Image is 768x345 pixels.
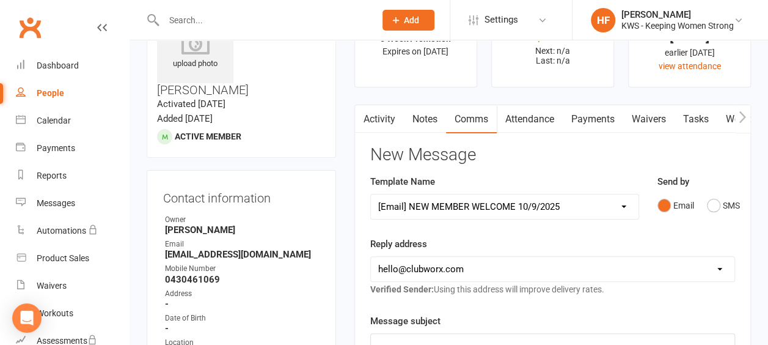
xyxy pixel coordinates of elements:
strong: Verified Sender: [370,284,434,294]
div: Waivers [37,281,67,291]
a: Dashboard [16,52,129,80]
div: Address [165,288,320,300]
span: Settings [485,6,518,34]
span: Add [404,15,419,25]
a: Waivers [16,272,129,300]
h3: New Message [370,146,735,165]
label: Send by [657,174,689,189]
div: [PERSON_NAME] [621,9,734,20]
div: HF [591,8,615,32]
label: Reply address [370,237,427,251]
div: Dashboard [37,61,79,70]
div: $0.00 [503,30,602,43]
a: Notes [404,105,446,133]
button: SMS [707,194,740,217]
div: Mobile Number [165,263,320,275]
a: Workouts [16,300,129,327]
span: Active member [175,132,241,141]
a: Attendance [497,105,563,133]
strong: [EMAIL_ADDRESS][DOMAIN_NAME] [165,249,320,260]
div: Workouts [37,308,73,318]
div: People [37,88,64,98]
button: Email [657,194,694,217]
h3: [PERSON_NAME] [157,7,326,97]
a: Automations [16,217,129,245]
a: Waivers [623,105,675,133]
a: People [16,80,129,107]
label: Template Name [370,174,435,189]
a: Comms [446,105,497,133]
time: Added [DATE] [157,113,213,124]
a: Reports [16,162,129,190]
span: Using this address will improve delivery rates. [370,284,604,294]
input: Search... [160,12,367,29]
h3: Contact information [163,187,320,205]
div: Reports [37,171,67,180]
p: Next: n/a Last: n/a [503,46,602,65]
time: Activated [DATE] [157,98,225,109]
div: [DATE] [640,30,739,43]
a: Tasks [675,105,717,133]
div: Automations [37,226,86,236]
a: Messages [16,190,129,217]
div: Payments [37,143,75,153]
a: Activity [355,105,404,133]
div: earlier [DATE] [640,46,739,59]
div: Open Intercom Messenger [12,303,42,333]
a: Clubworx [15,12,45,43]
strong: - [165,299,320,310]
div: Product Sales [37,253,89,263]
div: Calendar [37,116,71,125]
div: Date of Birth [165,313,320,324]
div: Email [165,239,320,250]
div: KWS - Keeping Women Strong [621,20,734,31]
a: Payments [16,135,129,162]
button: Add [382,10,434,31]
a: Payments [563,105,623,133]
div: Owner [165,214,320,226]
a: view attendance [658,61,720,71]
a: Product Sales [16,245,129,272]
strong: 0430461069 [165,274,320,285]
a: Calendar [16,107,129,135]
div: upload photo [157,30,233,70]
strong: - [165,323,320,334]
label: Message subject [370,314,441,328]
span: Expires on [DATE] [382,46,448,56]
strong: [PERSON_NAME] [165,224,320,236]
div: Messages [37,198,75,208]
